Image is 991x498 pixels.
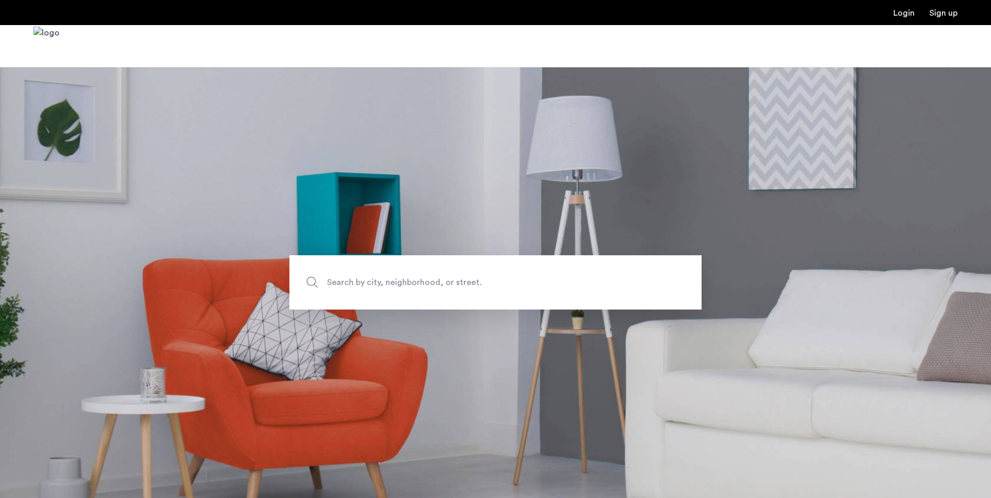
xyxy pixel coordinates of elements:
[893,9,915,17] a: Login
[289,255,702,310] input: Apartment Search
[33,27,60,66] img: logo
[929,9,958,17] a: Registration
[327,276,615,290] span: Search by city, neighborhood, or street.
[33,27,60,66] a: Cazamio Logo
